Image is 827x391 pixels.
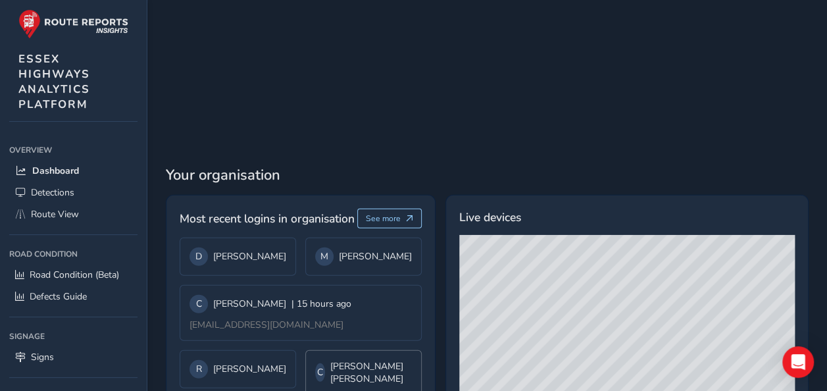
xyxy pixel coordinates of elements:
[18,9,128,39] img: rr logo
[196,298,202,310] span: C
[30,269,119,281] span: Road Condition (Beta)
[189,295,351,313] div: [PERSON_NAME]
[9,203,138,225] a: Route View
[189,360,286,378] div: [PERSON_NAME]
[9,244,138,264] div: Road Condition
[782,346,814,378] div: Open Intercom Messenger
[31,351,54,363] span: Signs
[32,165,79,177] span: Dashboard
[357,209,422,228] button: See more
[320,250,328,263] span: M
[9,286,138,307] a: Defects Guide
[9,160,138,182] a: Dashboard
[9,182,138,203] a: Detections
[18,51,90,112] span: ESSEX HIGHWAYS ANALYTICS PLATFORM
[189,319,343,331] span: [EMAIL_ADDRESS][DOMAIN_NAME]
[459,209,521,226] span: Live devices
[9,264,138,286] a: Road Condition (Beta)
[291,298,351,310] span: | 15 hours ago
[30,290,87,303] span: Defects Guide
[166,165,809,185] span: Your organisation
[31,186,74,199] span: Detections
[9,346,138,368] a: Signs
[366,213,401,224] span: See more
[9,140,138,160] div: Overview
[196,363,202,375] span: R
[180,210,355,227] span: Most recent logins in organisation
[315,360,412,385] div: [PERSON_NAME] [PERSON_NAME]
[195,250,202,263] span: D
[31,208,79,221] span: Route View
[315,248,412,266] div: [PERSON_NAME]
[317,366,323,378] span: C
[9,326,138,346] div: Signage
[189,248,286,266] div: [PERSON_NAME]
